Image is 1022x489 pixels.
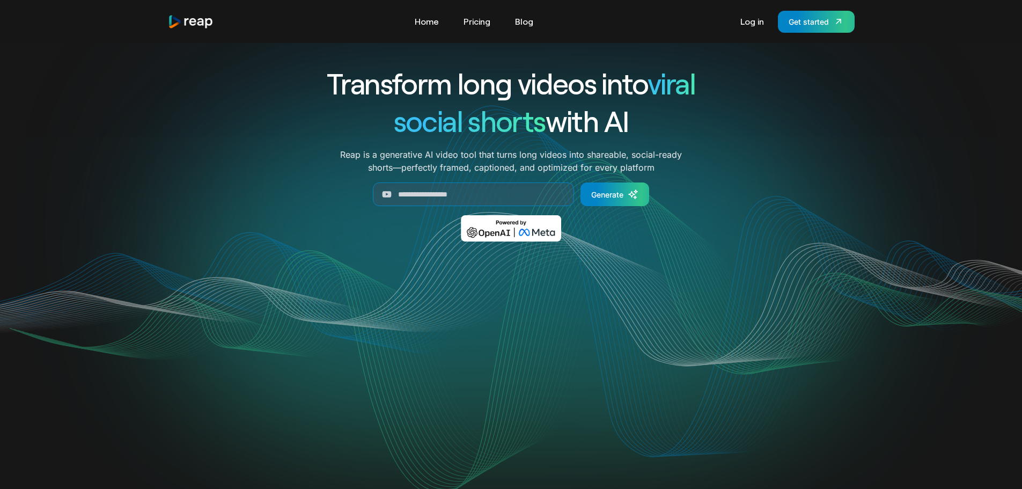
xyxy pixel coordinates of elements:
div: Generate [591,189,623,200]
span: viral [648,65,695,100]
h1: with AI [288,102,734,140]
a: Generate [580,183,649,206]
a: home [168,14,214,29]
a: Blog [510,13,539,30]
a: Get started [778,11,855,33]
p: Reap is a generative AI video tool that turns long videos into shareable, social-ready shorts—per... [340,148,682,174]
img: Powered by OpenAI & Meta [461,215,561,242]
img: reap logo [168,14,214,29]
div: Get started [789,16,829,27]
a: Pricing [458,13,496,30]
h1: Transform long videos into [288,64,734,102]
a: Log in [735,13,769,30]
a: Home [409,13,444,30]
video: Your browser does not support the video tag. [295,257,727,473]
form: Generate Form [288,183,734,206]
span: social shorts [394,103,546,138]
